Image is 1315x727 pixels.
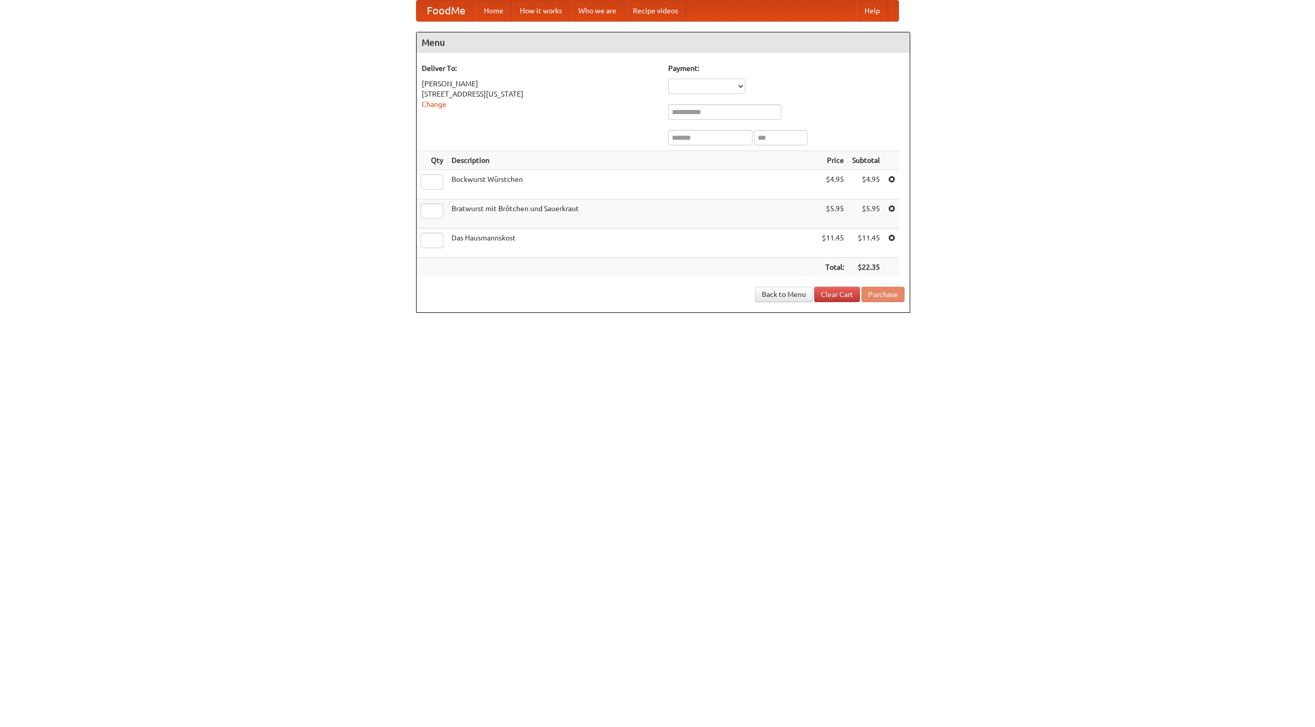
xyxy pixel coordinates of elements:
[818,170,848,199] td: $4.95
[625,1,686,21] a: Recipe videos
[848,229,884,258] td: $11.45
[512,1,570,21] a: How it works
[818,199,848,229] td: $5.95
[422,63,658,73] h5: Deliver To:
[422,89,658,99] div: [STREET_ADDRESS][US_STATE]
[861,287,905,302] button: Purchase
[422,100,446,108] a: Change
[570,1,625,21] a: Who we are
[447,229,818,258] td: Das Hausmannskost
[447,151,818,170] th: Description
[447,170,818,199] td: Bockwurst Würstchen
[417,32,910,53] h4: Menu
[476,1,512,21] a: Home
[668,63,905,73] h5: Payment:
[818,151,848,170] th: Price
[848,258,884,277] th: $22.35
[818,229,848,258] td: $11.45
[447,199,818,229] td: Bratwurst mit Brötchen und Sauerkraut
[417,1,476,21] a: FoodMe
[422,79,658,89] div: [PERSON_NAME]
[814,287,860,302] a: Clear Cart
[755,287,813,302] a: Back to Menu
[848,170,884,199] td: $4.95
[848,199,884,229] td: $5.95
[848,151,884,170] th: Subtotal
[856,1,888,21] a: Help
[417,151,447,170] th: Qty
[818,258,848,277] th: Total:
